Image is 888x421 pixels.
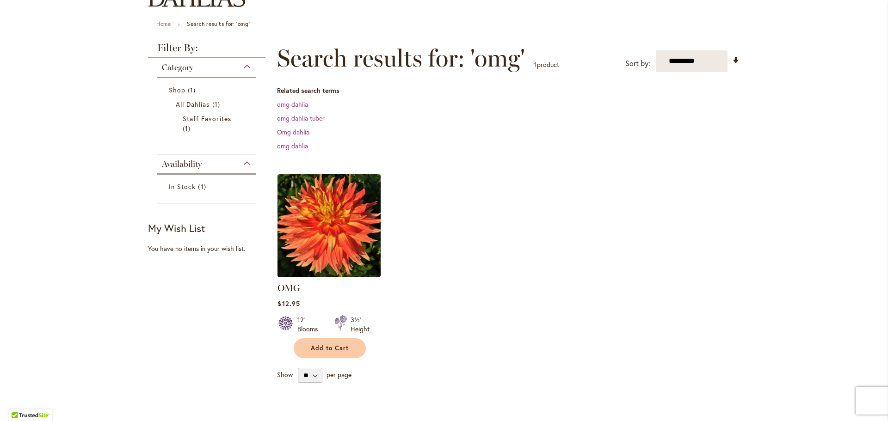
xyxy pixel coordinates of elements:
a: Omg [277,270,381,279]
span: All Dahlias [176,100,210,109]
label: Sort by: [625,55,650,72]
a: Home [156,20,171,27]
strong: Filter By: [148,43,265,58]
span: Search results for: 'omg' [277,44,525,72]
a: Staff Favorites [183,114,233,133]
span: $12.95 [277,299,300,308]
span: Availability [162,159,202,169]
span: 1 [188,85,198,95]
div: 3½' Height [351,315,370,334]
span: In Stock [169,182,196,191]
div: You have no items in your wish list. [148,244,271,253]
a: omg dahlia [277,100,308,109]
a: Omg dahlia [277,128,309,136]
a: OMG [277,282,300,293]
img: Omg [277,174,381,277]
a: All Dahlias [176,99,240,109]
div: 12" Blooms [297,315,323,334]
span: Shop [169,85,185,94]
span: per page [327,370,351,379]
span: Staff Favorites [183,114,231,123]
span: 1 [534,60,537,69]
strong: Search results for: 'omg' [187,20,250,27]
a: omg dahlia tuber [277,114,325,122]
span: 1 [183,123,193,133]
span: Add to Cart [311,344,349,352]
strong: My Wish List [148,221,205,235]
span: Show [277,370,293,379]
a: Shop [169,85,247,95]
dt: Related search terms [277,86,740,95]
a: In Stock 1 [169,182,247,191]
span: Category [162,62,193,73]
span: 1 [198,182,208,191]
button: Add to Cart [294,338,366,358]
span: 1 [212,99,222,109]
iframe: Launch Accessibility Center [7,388,33,414]
p: product [534,57,559,72]
a: omg dahlia [277,141,308,150]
